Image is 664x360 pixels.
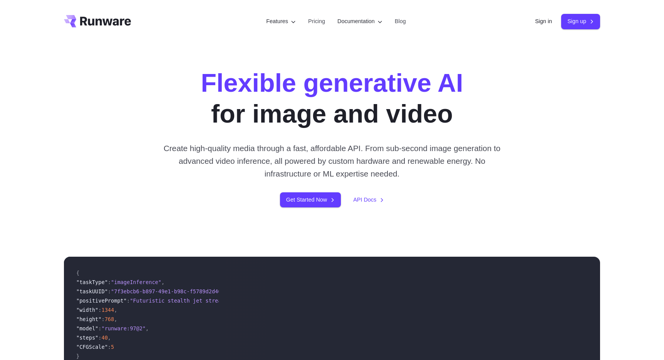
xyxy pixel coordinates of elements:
span: : [98,335,101,341]
a: Sign up [561,14,600,29]
span: , [146,325,149,331]
span: , [114,316,117,322]
span: { [76,270,79,276]
a: Sign in [535,17,552,26]
span: "runware:97@2" [101,325,146,331]
span: 40 [101,335,107,341]
span: "7f3ebcb6-b897-49e1-b98c-f5789d2d40d7" [111,288,231,294]
span: : [108,279,111,285]
a: Go to / [64,15,131,27]
a: API Docs [353,195,384,204]
span: } [76,353,79,359]
span: , [161,279,164,285]
h1: for image and video [201,68,463,130]
a: Blog [395,17,406,26]
span: "width" [76,307,98,313]
span: 768 [105,316,114,322]
span: : [108,288,111,294]
span: : [101,316,104,322]
p: Create high-quality media through a fast, affordable API. From sub-second image generation to adv... [161,142,504,180]
span: 5 [111,344,114,350]
span: "Futuristic stealth jet streaking through a neon-lit cityscape with glowing purple exhaust" [130,298,417,304]
span: "positivePrompt" [76,298,127,304]
span: : [98,307,101,313]
span: "taskType" [76,279,108,285]
span: : [98,325,101,331]
span: "CFGScale" [76,344,108,350]
a: Get Started Now [280,192,341,207]
label: Documentation [337,17,382,26]
span: : [127,298,130,304]
span: "taskUUID" [76,288,108,294]
span: 1344 [101,307,114,313]
strong: Flexible generative AI [201,69,463,97]
span: , [114,307,117,313]
span: "steps" [76,335,98,341]
span: "height" [76,316,101,322]
a: Pricing [308,17,325,26]
span: "model" [76,325,98,331]
span: "imageInference" [111,279,161,285]
span: , [108,335,111,341]
span: : [108,344,111,350]
label: Features [266,17,296,26]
